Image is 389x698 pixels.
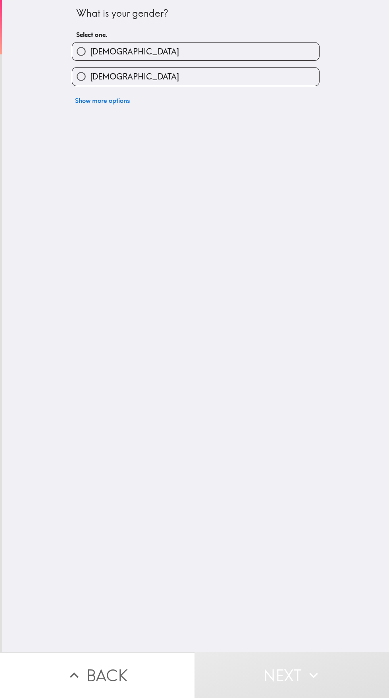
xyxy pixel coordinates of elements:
button: [DEMOGRAPHIC_DATA] [72,43,319,60]
div: What is your gender? [76,7,315,20]
button: Show more options [72,93,133,108]
button: [DEMOGRAPHIC_DATA] [72,68,319,85]
button: Next [194,652,389,698]
h6: Select one. [76,30,315,39]
span: [DEMOGRAPHIC_DATA] [90,71,179,82]
span: [DEMOGRAPHIC_DATA] [90,46,179,57]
